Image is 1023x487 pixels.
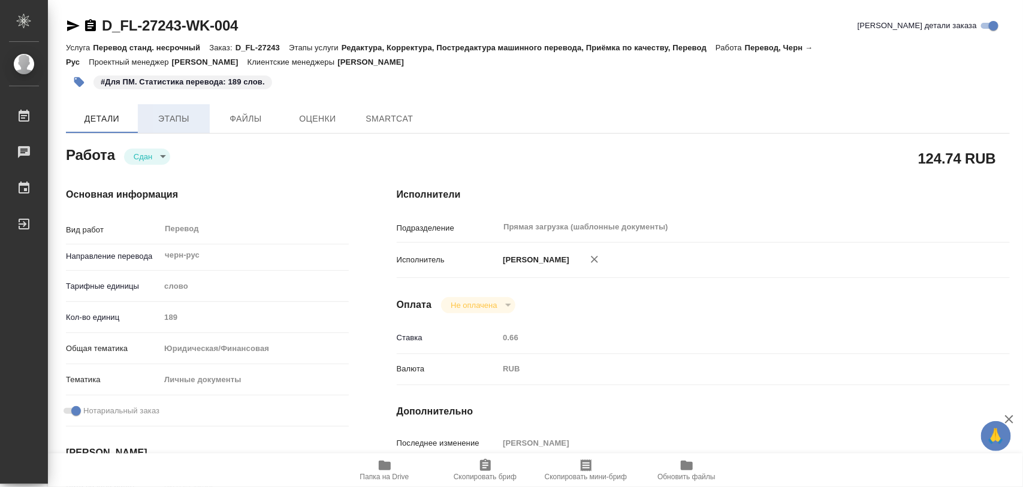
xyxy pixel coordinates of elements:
[66,311,160,323] p: Кол-во единиц
[397,437,499,449] p: Последнее изменение
[83,19,98,33] button: Скопировать ссылку
[657,473,716,481] span: Обновить файлы
[248,58,338,66] p: Клиентские менеджеры
[454,473,517,481] span: Скопировать бриф
[499,254,569,266] p: [PERSON_NAME]
[217,111,274,126] span: Файлы
[716,43,745,52] p: Работа
[397,298,432,312] h4: Оплата
[66,280,160,292] p: Тарифные единицы
[66,143,115,165] h2: Работа
[73,111,131,126] span: Детали
[858,20,977,32] span: [PERSON_NAME] детали заказа
[397,404,1010,419] h4: Дополнительно
[441,297,515,313] div: Сдан
[581,246,608,273] button: Удалить исполнителя
[66,374,160,386] p: Тематика
[981,421,1011,451] button: 🙏
[499,434,958,452] input: Пустое поле
[397,187,1010,202] h4: Исполнители
[160,338,348,359] div: Юридическая/Финансовая
[986,424,1006,449] span: 🙏
[83,405,159,417] span: Нотариальный заказ
[236,43,289,52] p: D_FL-27243
[397,222,499,234] p: Подразделение
[397,363,499,375] p: Валюта
[435,453,536,487] button: Скопировать бриф
[89,58,171,66] p: Проектный менеджер
[499,329,958,346] input: Пустое поле
[172,58,248,66] p: [PERSON_NAME]
[66,446,349,460] h4: [PERSON_NAME]
[209,43,235,52] p: Заказ:
[102,17,238,34] a: D_FL-27243-WK-004
[289,43,342,52] p: Этапы услуги
[361,111,418,126] span: SmartCat
[334,453,435,487] button: Папка на Drive
[536,453,636,487] button: Скопировать мини-бриф
[92,76,273,86] span: Для ПМ. Статистика перевода: 189 слов.
[66,19,80,33] button: Скопировать ссылку для ЯМессенджера
[124,149,170,165] div: Сдан
[545,473,627,481] span: Скопировать мини-бриф
[397,254,499,266] p: Исполнитель
[636,453,737,487] button: Обновить файлы
[499,359,958,379] div: RUB
[66,250,160,262] p: Направление перевода
[360,473,409,481] span: Папка на Drive
[66,224,160,236] p: Вид работ
[160,370,348,390] div: Личные документы
[93,43,209,52] p: Перевод станд. несрочный
[145,111,203,126] span: Этапы
[101,76,265,88] p: #Для ПМ. Статистика перевода: 189 слов.
[66,69,92,95] button: Добавить тэг
[66,187,349,202] h4: Основная информация
[918,148,996,168] h2: 124.74 RUB
[160,308,348,326] input: Пустое поле
[397,332,499,344] p: Ставка
[160,276,348,297] div: слово
[289,111,346,126] span: Оценки
[447,300,500,310] button: Не оплачена
[66,343,160,355] p: Общая тематика
[130,152,156,162] button: Сдан
[337,58,413,66] p: [PERSON_NAME]
[342,43,716,52] p: Редактура, Корректура, Постредактура машинного перевода, Приёмка по качеству, Перевод
[66,43,93,52] p: Услуга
